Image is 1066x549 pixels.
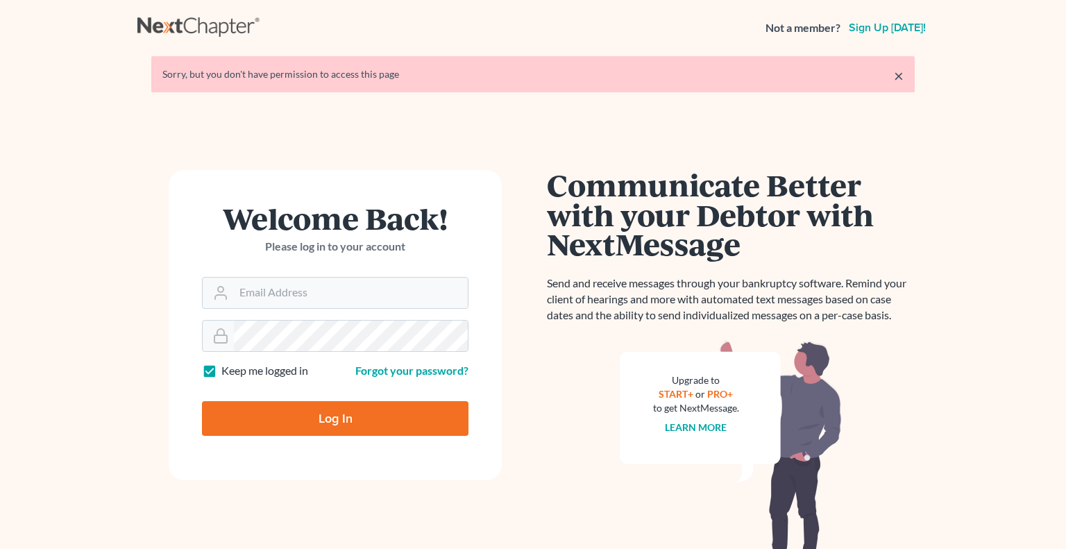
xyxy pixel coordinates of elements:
[162,67,904,81] div: Sorry, but you don't have permission to access this page
[202,401,468,436] input: Log In
[653,373,739,387] div: Upgrade to
[547,276,915,323] p: Send and receive messages through your bankruptcy software. Remind your client of hearings and mo...
[355,364,468,377] a: Forgot your password?
[202,239,468,255] p: Please log in to your account
[894,67,904,84] a: ×
[547,170,915,259] h1: Communicate Better with your Debtor with NextMessage
[696,388,706,400] span: or
[666,421,727,433] a: Learn more
[846,22,929,33] a: Sign up [DATE]!
[653,401,739,415] div: to get NextMessage.
[221,363,308,379] label: Keep me logged in
[708,388,734,400] a: PRO+
[202,203,468,233] h1: Welcome Back!
[234,278,468,308] input: Email Address
[659,388,694,400] a: START+
[765,20,840,36] strong: Not a member?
